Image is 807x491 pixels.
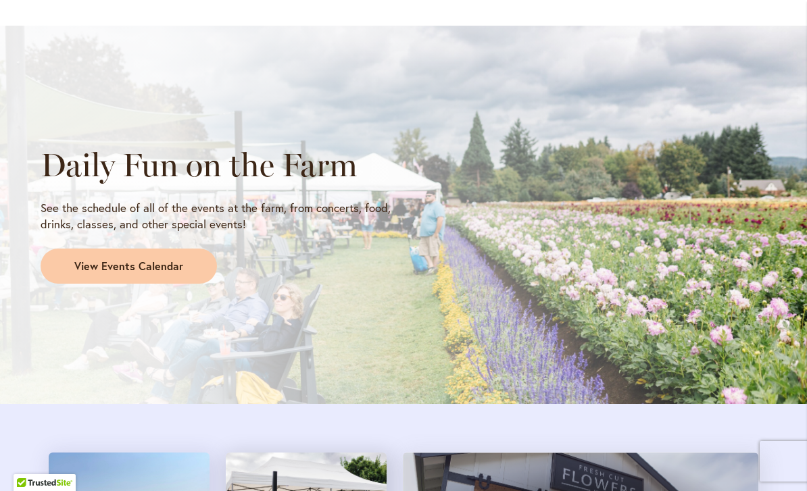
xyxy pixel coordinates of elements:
h2: Daily Fun on the Farm [41,146,391,184]
p: See the schedule of all of the events at the farm, from concerts, food, drinks, classes, and othe... [41,200,391,232]
span: View Events Calendar [74,259,183,274]
a: View Events Calendar [41,249,217,284]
